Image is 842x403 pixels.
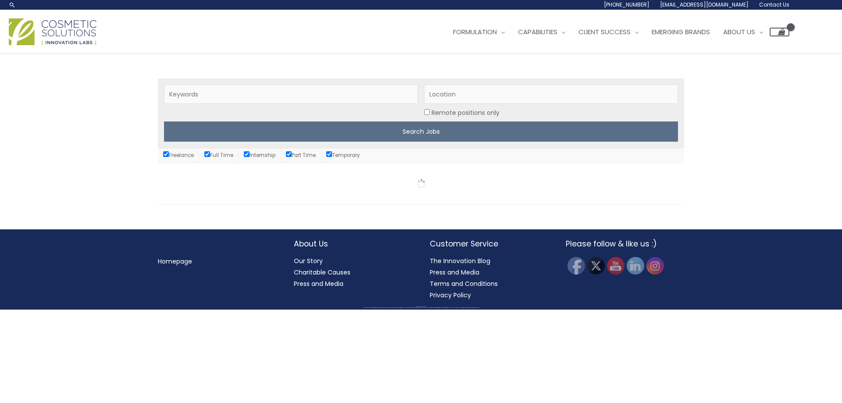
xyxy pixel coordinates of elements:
span: About Us [723,27,755,36]
input: Temporary [326,151,332,157]
input: Search Jobs [164,121,678,142]
div: Copyright © 2025 [15,307,827,307]
input: Internship [244,151,250,157]
span: [PHONE_NUMBER] [604,1,649,8]
input: Location [424,109,430,115]
a: Search icon link [9,1,16,8]
a: Privacy Policy [430,291,471,300]
a: Capabilities [511,19,572,45]
span: Emerging Brands [652,27,710,36]
input: Full Time [204,151,210,157]
nav: Menu [158,256,276,267]
a: Terms and Conditions [430,279,498,288]
label: Temporary [326,152,360,159]
span: Client Success [578,27,631,36]
label: Internship [244,152,275,159]
a: Homepage [158,257,192,266]
nav: About Us [294,255,412,289]
label: Freelance [163,152,194,159]
span: Contact Us [759,1,789,8]
h2: Please follow & like us :) [566,238,684,250]
input: Part Time [286,151,292,157]
span: Capabilities [518,27,557,36]
nav: Customer Service [430,255,548,301]
label: Full Time [204,152,233,159]
nav: Site Navigation [440,19,789,45]
a: Client Success [572,19,645,45]
img: Facebook [567,257,585,275]
label: Part Time [286,152,316,159]
a: Emerging Brands [645,19,717,45]
a: Our Story [294,257,323,265]
label: Remote positions only [432,107,499,118]
input: Location [424,85,678,104]
a: Press and Media [294,279,343,288]
input: Keywords [164,85,418,104]
a: About Us [717,19,770,45]
h2: About Us [294,238,412,250]
a: The Innovation Blog [430,257,490,265]
input: Freelance [163,151,169,157]
a: View Shopping Cart, empty [770,28,789,36]
img: Twitter [587,257,605,275]
a: Formulation [446,19,511,45]
span: [EMAIL_ADDRESS][DOMAIN_NAME] [660,1,749,8]
img: Cosmetic Solutions Logo [9,18,96,45]
a: Press and Media [430,268,479,277]
span: Formulation [453,27,497,36]
a: Charitable Causes [294,268,350,277]
h2: Customer Service [430,238,548,250]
